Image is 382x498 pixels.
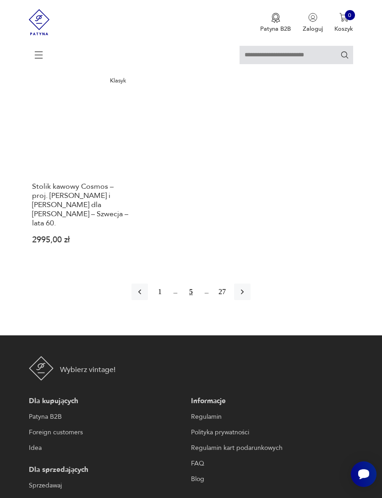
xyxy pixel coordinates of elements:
[260,13,291,33] a: Ikona medaluPatyna B2B
[271,13,280,23] img: Ikona medalu
[60,364,115,375] p: Wybierz vintage!
[345,10,355,20] div: 0
[29,480,187,491] a: Sprzedawaj
[191,396,349,407] p: Informacje
[260,13,291,33] button: Patyna B2B
[29,73,132,258] a: KlasykStolik kawowy Cosmos – proj. Sven Engström i Gunnar Myrstrand dla Tingströms – Szwecja – la...
[303,25,323,33] p: Zaloguj
[29,411,187,422] a: Patyna B2B
[152,284,168,300] button: 1
[334,25,353,33] p: Koszyk
[29,396,187,407] p: Dla kupujących
[303,13,323,33] button: Zaloguj
[29,465,187,476] p: Dla sprzedających
[32,182,129,228] h3: Stolik kawowy Cosmos – proj. [PERSON_NAME] i [PERSON_NAME] dla [PERSON_NAME] – Szwecja – lata 60.
[260,25,291,33] p: Patyna B2B
[183,284,199,300] button: 5
[308,13,317,22] img: Ikonka użytkownika
[29,443,187,454] a: Idea
[214,284,230,300] button: 27
[339,13,349,22] img: Ikona koszyka
[334,13,353,33] button: 0Koszyk
[29,356,54,381] img: Patyna - sklep z meblami i dekoracjami vintage
[191,411,349,422] a: Regulamin
[191,443,349,454] a: Regulamin kart podarunkowych
[32,237,129,244] p: 2995,00 zł
[29,427,187,438] a: Foreign customers
[191,458,349,469] a: FAQ
[191,427,349,438] a: Polityka prywatności
[351,461,377,487] iframe: Smartsupp widget button
[340,50,349,59] button: Szukaj
[191,474,349,485] a: Blog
